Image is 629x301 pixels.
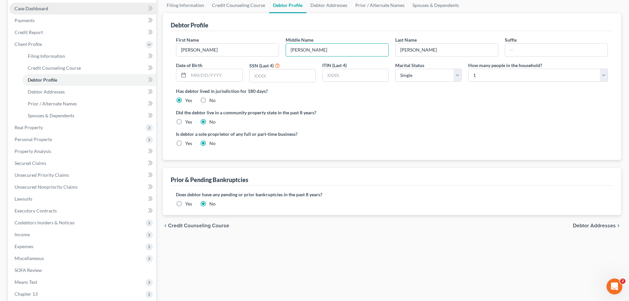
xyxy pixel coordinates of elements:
[15,160,46,166] span: Secured Claims
[176,191,608,198] label: Does debtor have any pending or prior bankruptcies in the past 8 years?
[620,279,625,284] span: 2
[15,6,48,11] span: Case Dashboard
[176,88,608,94] label: Has debtor lived in jurisdiction for 180 days?
[15,244,33,249] span: Expenses
[15,184,78,190] span: Unsecured Nonpriority Claims
[15,267,42,273] span: SOFA Review
[15,172,69,178] span: Unsecured Priority Claims
[9,193,156,205] a: Lawsuits
[209,201,216,207] label: No
[15,196,32,202] span: Lawsuits
[28,77,57,83] span: Debtor Profile
[505,36,517,43] label: Suffix
[15,220,75,225] span: Codebtors Insiders & Notices
[28,65,81,71] span: Credit Counseling Course
[15,232,30,237] span: Income
[468,62,542,69] label: How many people in the household?
[15,18,35,23] span: Payments
[15,41,42,47] span: Client Profile
[286,36,313,43] label: Middle Name
[22,62,156,74] a: Credit Counseling Course
[176,131,389,137] label: Is debtor a sole proprietor of any full or part-time business?
[573,223,621,228] button: Debtor Addresses chevron_right
[616,223,621,228] i: chevron_right
[185,97,192,104] label: Yes
[22,110,156,122] a: Spouses & Dependents
[15,208,57,213] span: Executory Contracts
[171,21,208,29] div: Debtor Profile
[176,44,279,56] input: --
[9,205,156,217] a: Executory Contracts
[185,140,192,147] label: Yes
[209,97,216,104] label: No
[189,69,242,82] input: MM/DD/YYYY
[607,279,622,294] iframe: Intercom live chat
[322,62,347,69] label: ITIN (Last 4)
[171,176,248,184] div: Prior & Pending Bankruptcies
[22,50,156,62] a: Filing Information
[176,36,199,43] label: First Name
[9,15,156,26] a: Payments
[9,26,156,38] a: Credit Report
[395,36,417,43] label: Last Name
[9,181,156,193] a: Unsecured Nonpriority Claims
[22,86,156,98] a: Debtor Addresses
[15,29,43,35] span: Credit Report
[163,223,229,228] button: chevron_left Credit Counseling Course
[28,53,65,59] span: Filing Information
[163,223,168,228] i: chevron_left
[323,69,388,82] input: XXXX
[9,169,156,181] a: Unsecured Priority Claims
[396,44,498,56] input: --
[249,62,274,69] label: SSN (Last 4)
[9,3,156,15] a: Case Dashboard
[28,113,74,118] span: Spouses & Dependents
[176,109,608,116] label: Did the debtor live in a community property state in the past 8 years?
[22,74,156,86] a: Debtor Profile
[209,140,216,147] label: No
[573,223,616,228] span: Debtor Addresses
[28,89,65,94] span: Debtor Addresses
[15,291,38,297] span: Chapter 13
[176,62,202,69] label: Date of Birth
[168,223,229,228] span: Credit Counseling Course
[15,136,52,142] span: Personal Property
[395,62,424,69] label: Marital Status
[9,157,156,169] a: Secured Claims
[250,69,315,82] input: XXXX
[15,148,51,154] span: Property Analysis
[209,119,216,125] label: No
[185,201,192,207] label: Yes
[9,145,156,157] a: Property Analysis
[505,44,608,56] input: --
[22,98,156,110] a: Prior / Alternate Names
[15,279,37,285] span: Means Test
[28,101,77,106] span: Prior / Alternate Names
[15,125,43,130] span: Real Property
[15,255,44,261] span: Miscellaneous
[286,44,388,56] input: M.I
[185,119,192,125] label: Yes
[9,264,156,276] a: SOFA Review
